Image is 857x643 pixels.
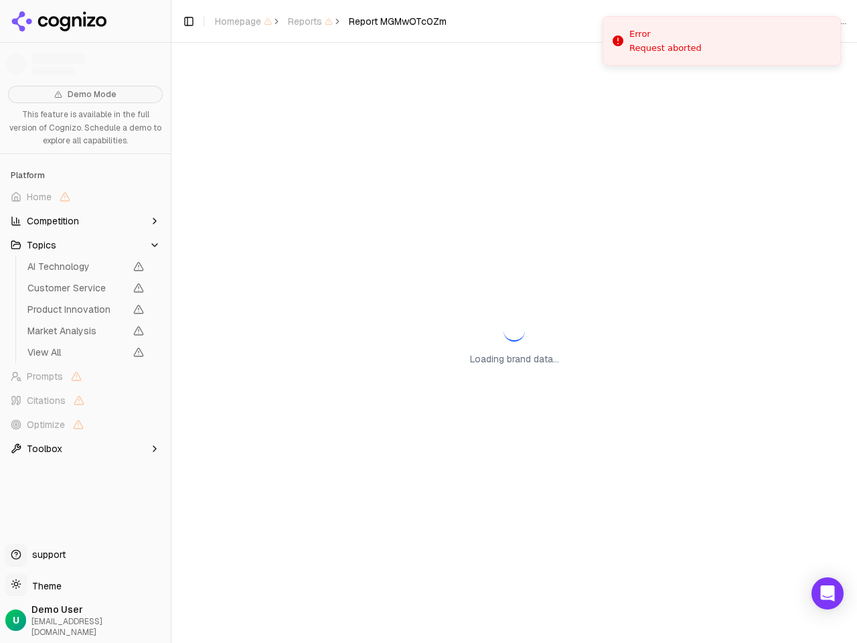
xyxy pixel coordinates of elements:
span: Customer Service [27,281,125,295]
span: Theme [27,580,62,592]
button: Competition [5,210,165,232]
span: AI Technology [27,260,125,273]
span: Citations [27,394,66,407]
button: Topics [5,234,165,256]
span: Demo Mode [68,89,116,100]
p: Loading brand data... [470,352,559,366]
span: View All [27,346,125,359]
span: [EMAIL_ADDRESS][DOMAIN_NAME] [31,616,165,638]
span: Product Innovation [27,303,125,316]
span: Toolbox [27,442,62,455]
span: Homepage [215,15,272,28]
span: Report MGMwOTc0Zm [349,15,447,28]
span: Home [27,190,52,204]
span: U [13,614,19,627]
span: Market Analysis [27,324,125,338]
div: Open Intercom Messenger [811,577,844,610]
span: Prompts [27,370,63,383]
div: Error [629,27,702,41]
p: This feature is available in the full version of Cognizo. Schedule a demo to explore all capabili... [8,109,163,148]
span: support [27,548,66,561]
span: Reports [288,15,333,28]
nav: breadcrumb [215,15,447,28]
span: Demo User [31,603,165,616]
button: Toolbox [5,438,165,459]
span: Optimize [27,418,65,431]
span: Competition [27,214,79,228]
div: Request aborted [629,42,702,54]
div: Platform [5,165,165,186]
span: Topics [27,238,56,252]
